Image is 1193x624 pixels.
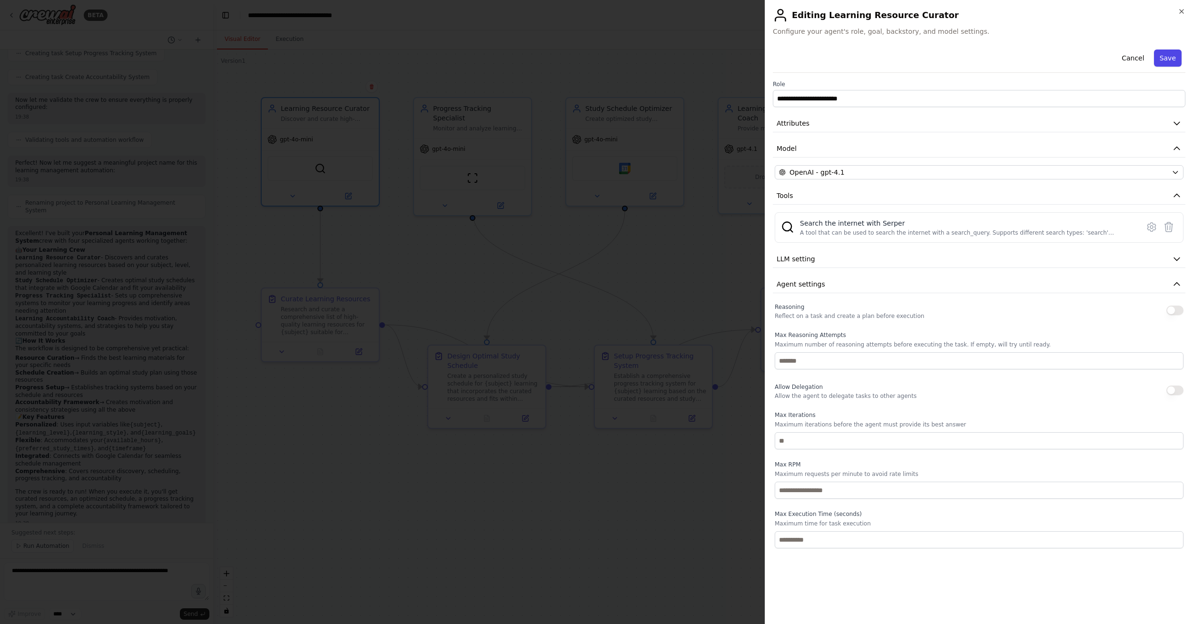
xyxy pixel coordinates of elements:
label: Max Reasoning Attempts [775,331,1183,339]
button: Save [1154,50,1182,67]
h2: Editing Learning Resource Curator [773,8,1185,23]
button: Model [773,140,1185,158]
span: Allow Delegation [775,384,823,390]
span: LLM setting [777,254,815,264]
p: Allow the agent to delegate tasks to other agents [775,392,917,400]
p: Maximum time for task execution [775,520,1183,527]
img: SerperDevTool [781,220,794,234]
label: Max Execution Time (seconds) [775,510,1183,518]
div: Search the internet with Serper [800,218,1134,228]
label: Max RPM [775,461,1183,468]
p: Maximum number of reasoning attempts before executing the task. If empty, will try until ready. [775,341,1183,348]
span: Tools [777,191,793,200]
label: Max Iterations [775,411,1183,419]
button: Agent settings [773,276,1185,293]
span: Model [777,144,797,153]
button: LLM setting [773,250,1185,268]
button: Delete tool [1160,218,1177,236]
button: Tools [773,187,1185,205]
label: Role [773,80,1185,88]
span: Reasoning [775,304,804,310]
p: Maximum iterations before the agent must provide its best answer [775,421,1183,428]
span: Configure your agent's role, goal, backstory, and model settings. [773,27,1185,36]
span: Attributes [777,119,809,128]
p: Maximum requests per minute to avoid rate limits [775,470,1183,478]
button: OpenAI - gpt-4.1 [775,165,1183,179]
button: Configure tool [1143,218,1160,236]
button: Attributes [773,115,1185,132]
span: OpenAI - gpt-4.1 [789,168,845,177]
button: Cancel [1116,50,1150,67]
div: A tool that can be used to search the internet with a search_query. Supports different search typ... [800,229,1134,237]
span: Agent settings [777,279,825,289]
p: Reflect on a task and create a plan before execution [775,312,924,320]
